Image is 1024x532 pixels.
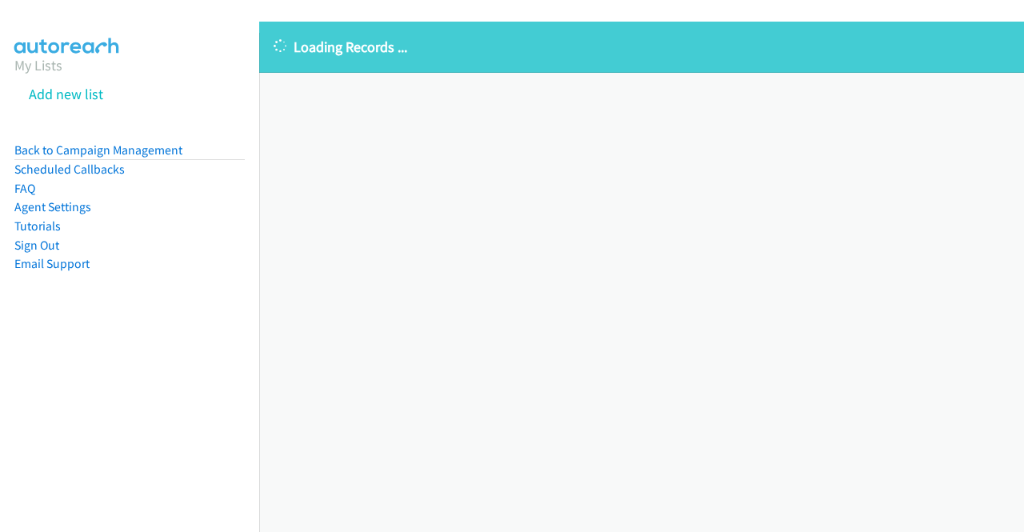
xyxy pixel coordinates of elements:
a: FAQ [14,181,35,196]
a: Back to Campaign Management [14,142,182,158]
a: Add new list [29,85,103,103]
a: Sign Out [14,238,59,253]
a: My Lists [14,56,62,74]
a: Email Support [14,256,90,271]
p: Loading Records ... [274,36,1010,58]
a: Agent Settings [14,199,91,214]
a: Tutorials [14,218,61,234]
a: Scheduled Callbacks [14,162,125,177]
